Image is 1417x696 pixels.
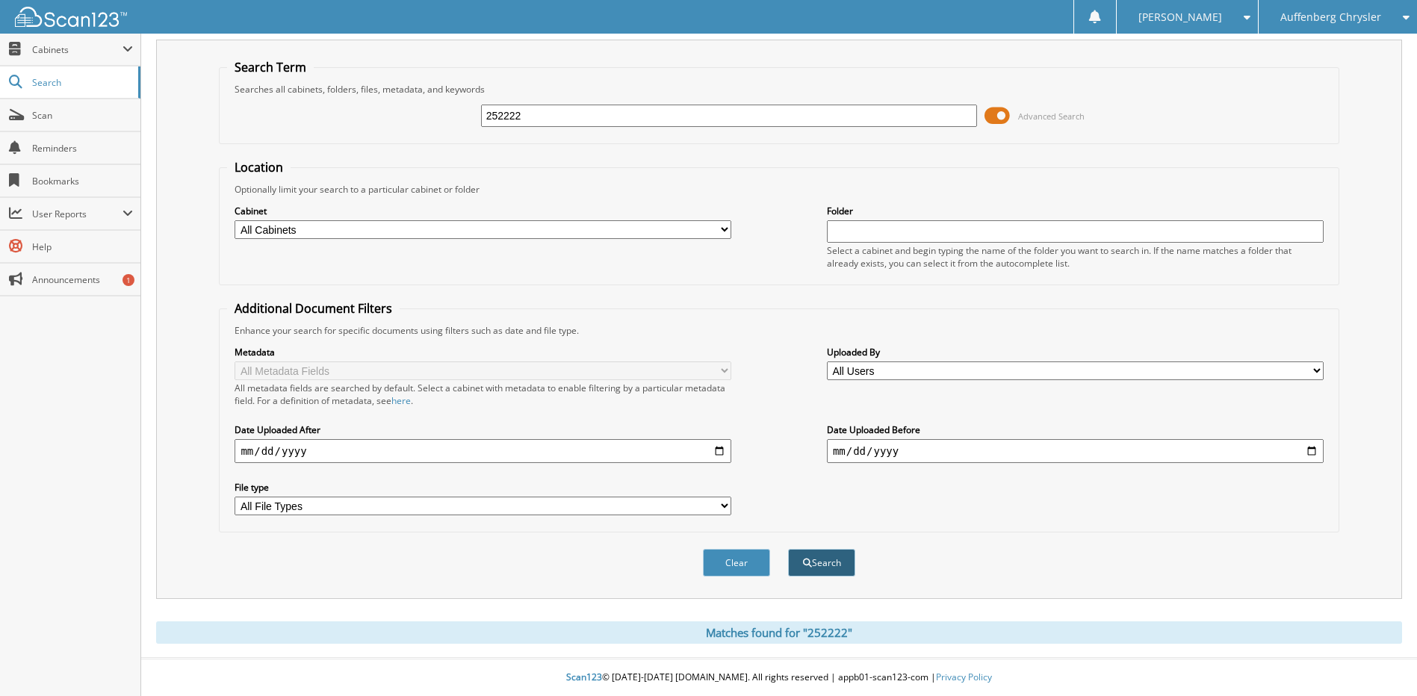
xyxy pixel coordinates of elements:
span: Help [32,240,133,253]
div: All metadata fields are searched by default. Select a cabinet with metadata to enable filtering b... [235,382,731,407]
div: Matches found for "252222" [156,621,1402,644]
span: Advanced Search [1018,111,1085,122]
label: File type [235,481,731,494]
div: Enhance your search for specific documents using filters such as date and file type. [227,324,1330,337]
div: Optionally limit your search to a particular cabinet or folder [227,183,1330,196]
img: scan123-logo-white.svg [15,7,127,27]
label: Date Uploaded After [235,423,731,436]
span: Search [32,76,131,89]
span: Auffenberg Chrysler [1280,13,1381,22]
div: © [DATE]-[DATE] [DOMAIN_NAME]. All rights reserved | appb01-scan123-com | [141,659,1417,696]
label: Metadata [235,346,731,358]
legend: Location [227,159,291,175]
span: Reminders [32,142,133,155]
legend: Additional Document Filters [227,300,400,317]
a: here [391,394,411,407]
span: Cabinets [32,43,123,56]
span: Announcements [32,273,133,286]
span: Scan123 [566,671,602,683]
label: Uploaded By [827,346,1324,358]
span: Bookmarks [32,175,133,187]
label: Date Uploaded Before [827,423,1324,436]
span: Scan [32,109,133,122]
span: [PERSON_NAME] [1138,13,1222,22]
a: Privacy Policy [936,671,992,683]
button: Clear [703,549,770,577]
legend: Search Term [227,59,314,75]
label: Folder [827,205,1324,217]
span: User Reports [32,208,123,220]
div: 1 [123,274,134,286]
input: start [235,439,731,463]
button: Search [788,549,855,577]
div: Select a cabinet and begin typing the name of the folder you want to search in. If the name match... [827,244,1324,270]
input: end [827,439,1324,463]
div: Searches all cabinets, folders, files, metadata, and keywords [227,83,1330,96]
label: Cabinet [235,205,731,217]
